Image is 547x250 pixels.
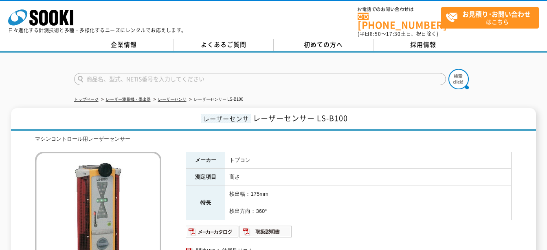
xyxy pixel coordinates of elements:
[441,7,539,29] a: お見積り･お問い合わせはこちら
[373,39,473,51] a: 採用情報
[253,113,348,124] span: レーザーセンサー LS-B100
[74,97,99,102] a: トップページ
[239,230,292,237] a: 取扱説明書
[446,7,538,28] span: はこちら
[186,230,239,237] a: メーカーカタログ
[186,169,225,186] th: 測定項目
[74,39,174,51] a: 企業情報
[8,28,187,33] p: 日々進化する計測技術と多種・多様化するニーズにレンタルでお応えします。
[304,40,343,49] span: 初めての方へ
[186,152,225,169] th: メーカー
[158,97,187,102] a: レーザーセンサ
[358,7,441,12] span: お電話でのお問い合わせは
[186,225,239,238] img: メーカーカタログ
[74,73,446,85] input: 商品名、型式、NETIS番号を入力してください
[386,30,401,38] span: 17:30
[188,95,244,104] li: レーザーセンサー LS-B100
[448,69,469,89] img: btn_search.png
[358,30,438,38] span: (平日 ～ 土日、祝日除く)
[35,135,512,144] div: マシンコントロール用レーザーセンサー
[239,225,292,238] img: 取扱説明書
[186,186,225,220] th: 特長
[201,114,251,123] span: レーザーセンサ
[225,169,512,186] td: 高さ
[358,13,441,29] a: [PHONE_NUMBER]
[174,39,274,51] a: よくあるご質問
[225,186,512,220] td: 検出幅：175mm 検出方向：360°
[462,9,531,19] strong: お見積り･お問い合わせ
[106,97,151,102] a: レーザー測量機・墨出器
[225,152,512,169] td: トプコン
[274,39,373,51] a: 初めての方へ
[370,30,381,38] span: 8:50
